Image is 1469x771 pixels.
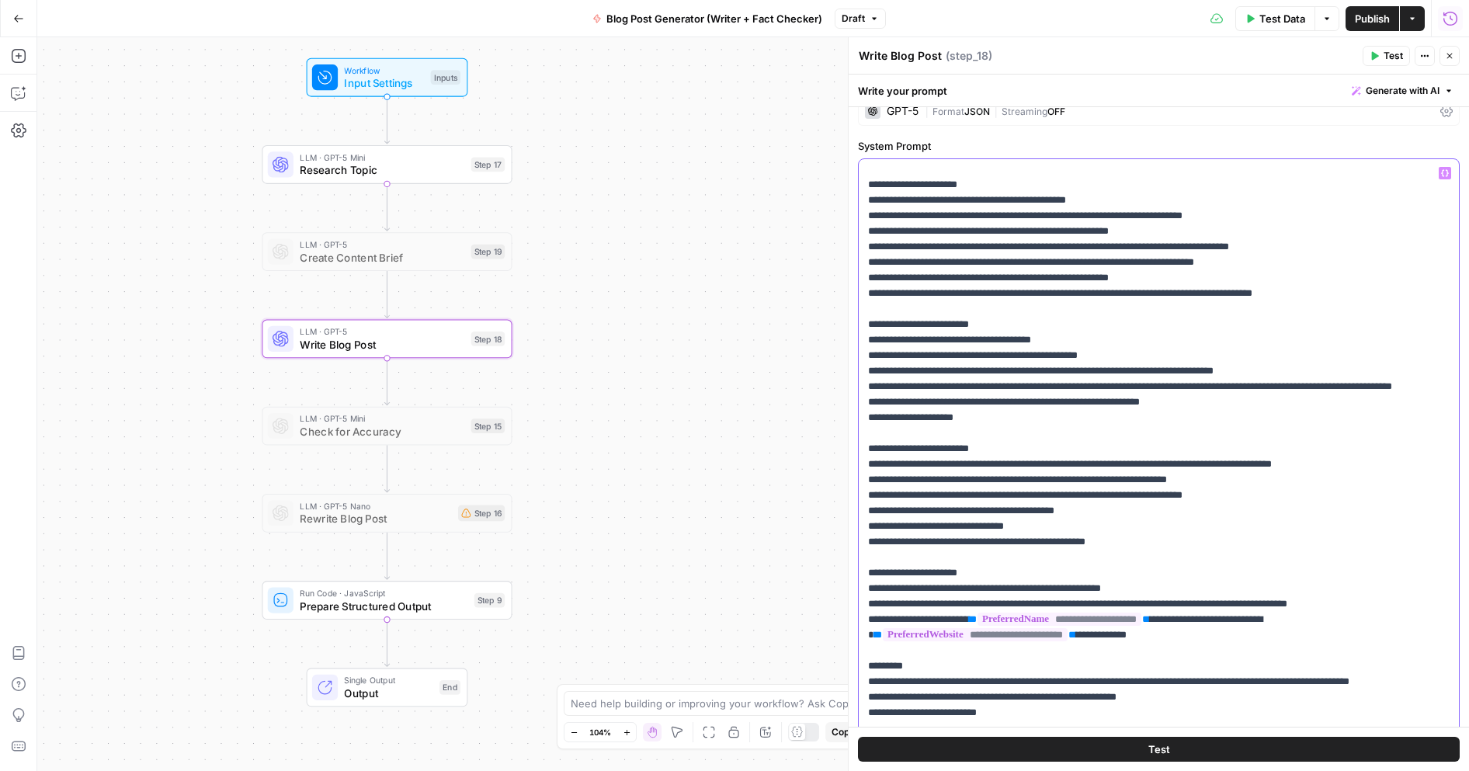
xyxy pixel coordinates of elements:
[300,151,464,164] span: LLM · GPT-5 Mini
[384,620,389,666] g: Edge from step_9 to end
[384,358,389,405] g: Edge from step_18 to step_15
[859,48,942,64] textarea: Write Blog Post
[1148,741,1170,757] span: Test
[1259,11,1305,26] span: Test Data
[964,106,990,117] span: JSON
[458,505,505,521] div: Step 16
[1363,46,1410,66] button: Test
[300,412,464,425] span: LLM · GPT-5 Mini
[300,336,464,353] span: Write Blog Post
[858,737,1460,762] button: Test
[1366,84,1439,98] span: Generate with AI
[344,64,424,77] span: Workflow
[431,70,460,85] div: Inputs
[471,418,505,433] div: Step 15
[300,325,464,339] span: LLM · GPT-5
[262,232,512,271] div: LLM · GPT-5Create Content BriefStep 19
[589,726,611,738] span: 104%
[583,6,832,31] button: Blog Post Generator (Writer + Fact Checker)
[384,271,389,318] g: Edge from step_19 to step_18
[1346,6,1399,31] button: Publish
[1235,6,1314,31] button: Test Data
[825,722,861,742] button: Copy
[887,106,919,116] div: GPT-5
[1047,106,1065,117] span: OFF
[471,245,505,259] div: Step 19
[439,680,460,695] div: End
[849,75,1469,106] div: Write your prompt
[835,9,886,29] button: Draft
[300,598,467,614] span: Prepare Structured Output
[990,102,1002,118] span: |
[606,11,822,26] span: Blog Post Generator (Writer + Fact Checker)
[384,533,389,579] g: Edge from step_16 to step_9
[474,593,505,608] div: Step 9
[384,184,389,231] g: Edge from step_17 to step_19
[262,494,512,533] div: LLM · GPT-5 NanoRewrite Blog PostStep 16
[858,138,1460,154] label: System Prompt
[1384,49,1403,63] span: Test
[832,725,855,739] span: Copy
[300,423,464,439] span: Check for Accuracy
[300,511,451,527] span: Rewrite Blog Post
[842,12,865,26] span: Draft
[262,407,512,446] div: LLM · GPT-5 MiniCheck for AccuracyStep 15
[471,158,505,172] div: Step 17
[300,586,467,599] span: Run Code · JavaScript
[925,102,932,118] span: |
[1355,11,1390,26] span: Publish
[932,106,964,117] span: Format
[471,332,505,346] div: Step 18
[262,145,512,184] div: LLM · GPT-5 MiniResearch TopicStep 17
[300,162,464,179] span: Research Topic
[262,668,512,707] div: Single OutputOutputEnd
[344,674,432,687] span: Single Output
[344,75,424,92] span: Input Settings
[262,58,512,97] div: WorkflowInput SettingsInputs
[300,249,464,266] span: Create Content Brief
[384,97,389,144] g: Edge from start to step_17
[262,581,512,620] div: Run Code · JavaScriptPrepare Structured OutputStep 9
[300,238,464,251] span: LLM · GPT-5
[300,499,451,512] span: LLM · GPT-5 Nano
[384,446,389,492] g: Edge from step_15 to step_16
[262,319,512,358] div: LLM · GPT-5Write Blog PostStep 18
[344,685,432,701] span: Output
[1346,81,1460,101] button: Generate with AI
[946,48,992,64] span: ( step_18 )
[1002,106,1047,117] span: Streaming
